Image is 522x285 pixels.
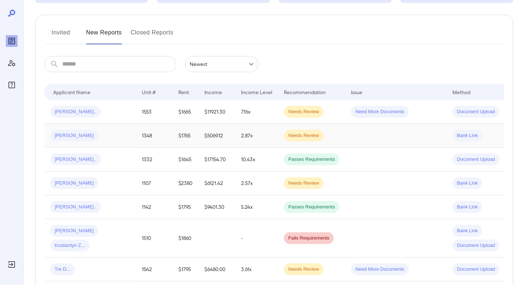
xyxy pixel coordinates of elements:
[452,242,499,249] span: Document Upload
[173,100,199,124] td: $1665
[6,259,18,270] div: Log Out
[452,227,482,234] span: Bank Link
[50,132,98,139] span: [PERSON_NAME]
[173,258,199,281] td: $1795
[50,204,101,211] span: [PERSON_NAME]..
[284,235,334,242] span: Fails Requirements
[452,108,499,115] span: Document Upload
[235,195,278,219] td: 5.24x
[199,171,235,195] td: $6121.42
[199,258,235,281] td: $6480.00
[235,171,278,195] td: 2.57x
[173,124,199,148] td: $1765
[351,108,409,115] span: Need More Documents
[6,35,18,47] div: Reports
[178,88,190,96] div: Rent
[6,79,18,91] div: FAQ
[235,148,278,171] td: 10.43x
[50,180,98,187] span: [PERSON_NAME]
[235,258,278,281] td: 3.61x
[50,108,101,115] span: [PERSON_NAME]..
[284,156,339,163] span: Passes Requirements
[235,124,278,148] td: 2.87x
[241,88,272,96] div: Income Level
[136,171,173,195] td: 1107
[452,180,482,187] span: Bank Link
[142,88,156,96] div: Unit #
[235,219,278,258] td: -
[284,204,339,211] span: Passes Requirements
[185,56,258,72] div: Newest
[452,132,482,139] span: Bank Link
[452,204,482,211] span: Bank Link
[452,88,470,96] div: Method
[131,27,174,44] button: Closed Reports
[173,219,199,258] td: $1860
[50,266,75,273] span: Tre D...
[136,258,173,281] td: 1542
[50,242,89,249] span: Kostiantyn Z...
[204,88,222,96] div: Income
[173,171,199,195] td: $2380
[284,108,323,115] span: Needs Review
[50,156,101,163] span: [PERSON_NAME]..
[173,195,199,219] td: $1795
[199,124,235,148] td: $5069.12
[452,266,499,273] span: Document Upload
[44,27,77,44] button: Invited
[452,156,499,163] span: Document Upload
[284,88,326,96] div: Recommendation
[199,100,235,124] td: $11921.30
[136,148,173,171] td: 1332
[199,195,235,219] td: $9401.30
[53,88,90,96] div: Applicant Name
[136,100,173,124] td: 1553
[6,57,18,69] div: Manage Users
[136,124,173,148] td: 1348
[199,148,235,171] td: $17154.70
[284,266,323,273] span: Needs Review
[284,180,323,187] span: Needs Review
[50,227,98,234] span: [PERSON_NAME]
[351,266,409,273] span: Need More Documents
[136,219,173,258] td: 1510
[136,195,173,219] td: 1142
[173,148,199,171] td: $1645
[351,88,363,96] div: Issue
[284,132,323,139] span: Needs Review
[235,100,278,124] td: 7.16x
[86,27,122,44] button: New Reports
